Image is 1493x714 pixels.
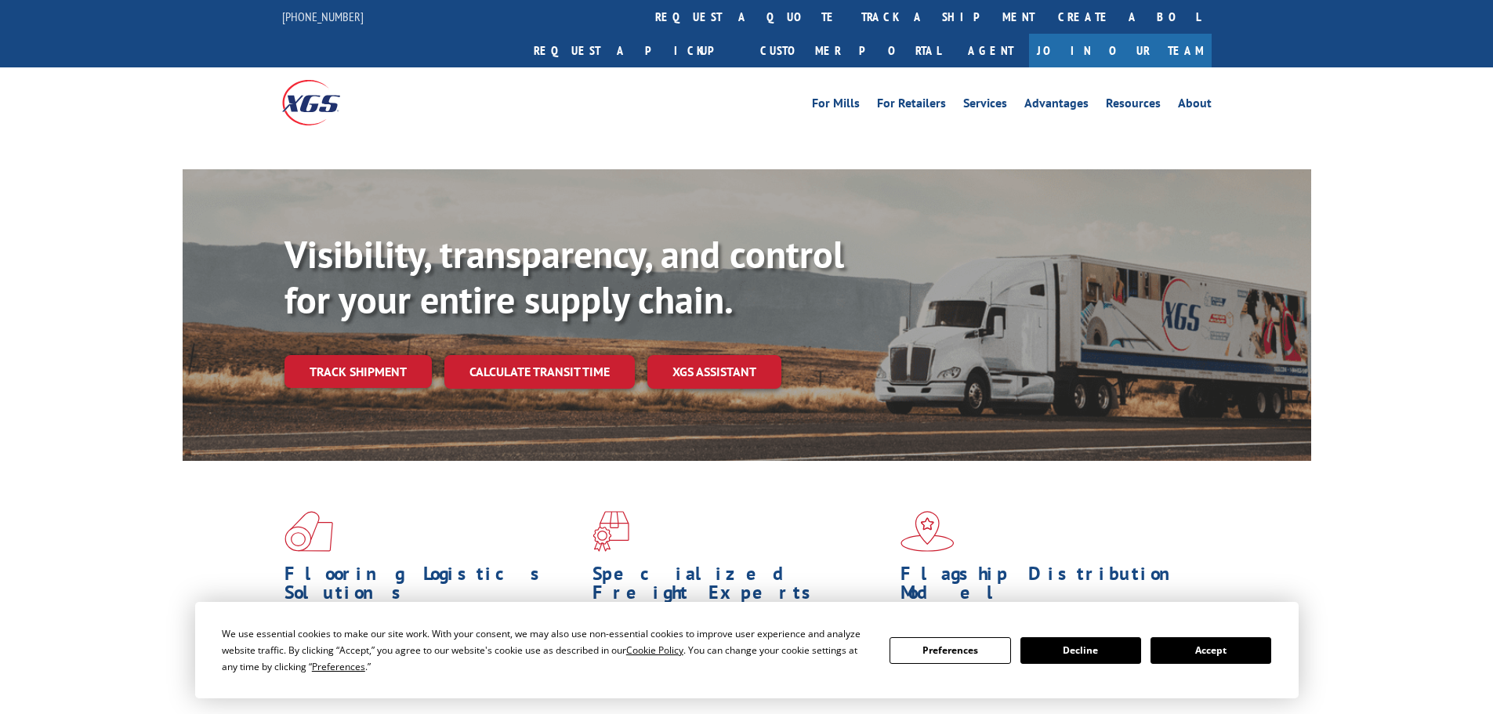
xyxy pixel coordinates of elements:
[626,643,683,657] span: Cookie Policy
[1029,34,1212,67] a: Join Our Team
[1024,97,1089,114] a: Advantages
[522,34,748,67] a: Request a pickup
[1106,97,1161,114] a: Resources
[284,230,844,324] b: Visibility, transparency, and control for your entire supply chain.
[1151,637,1271,664] button: Accept
[901,564,1197,610] h1: Flagship Distribution Model
[592,511,629,552] img: xgs-icon-focused-on-flooring-red
[282,9,364,24] a: [PHONE_NUMBER]
[592,564,889,610] h1: Specialized Freight Experts
[877,97,946,114] a: For Retailers
[195,602,1299,698] div: Cookie Consent Prompt
[312,660,365,673] span: Preferences
[1178,97,1212,114] a: About
[647,355,781,389] a: XGS ASSISTANT
[222,625,871,675] div: We use essential cookies to make our site work. With your consent, we may also use non-essential ...
[444,355,635,389] a: Calculate transit time
[963,97,1007,114] a: Services
[812,97,860,114] a: For Mills
[284,564,581,610] h1: Flooring Logistics Solutions
[284,511,333,552] img: xgs-icon-total-supply-chain-intelligence-red
[748,34,952,67] a: Customer Portal
[901,511,955,552] img: xgs-icon-flagship-distribution-model-red
[1020,637,1141,664] button: Decline
[890,637,1010,664] button: Preferences
[952,34,1029,67] a: Agent
[284,355,432,388] a: Track shipment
